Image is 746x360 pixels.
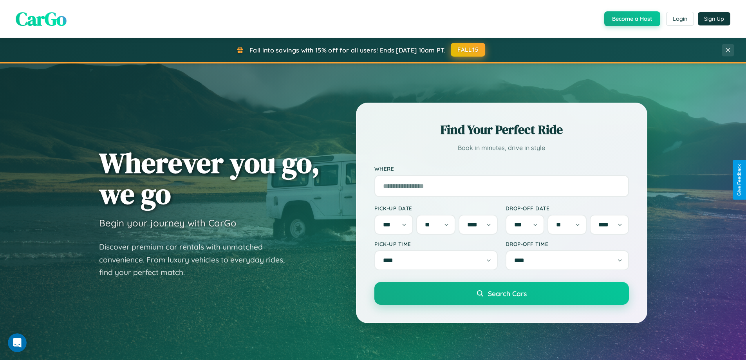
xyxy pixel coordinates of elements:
button: Sign Up [698,12,730,25]
button: Login [666,12,694,26]
h2: Find Your Perfect Ride [374,121,629,138]
span: CarGo [16,6,67,32]
p: Discover premium car rentals with unmatched convenience. From luxury vehicles to everyday rides, ... [99,241,295,279]
span: Fall into savings with 15% off for all users! Ends [DATE] 10am PT. [249,46,446,54]
button: Search Cars [374,282,629,305]
div: Give Feedback [737,164,742,196]
button: FALL15 [451,43,485,57]
p: Book in minutes, drive in style [374,142,629,154]
span: Search Cars [488,289,527,298]
h3: Begin your journey with CarGo [99,217,237,229]
label: Pick-up Time [374,241,498,247]
label: Drop-off Date [506,205,629,212]
label: Drop-off Time [506,241,629,247]
iframe: Intercom live chat [8,333,27,352]
h1: Wherever you go, we go [99,147,320,209]
label: Pick-up Date [374,205,498,212]
button: Become a Host [604,11,660,26]
label: Where [374,165,629,172]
